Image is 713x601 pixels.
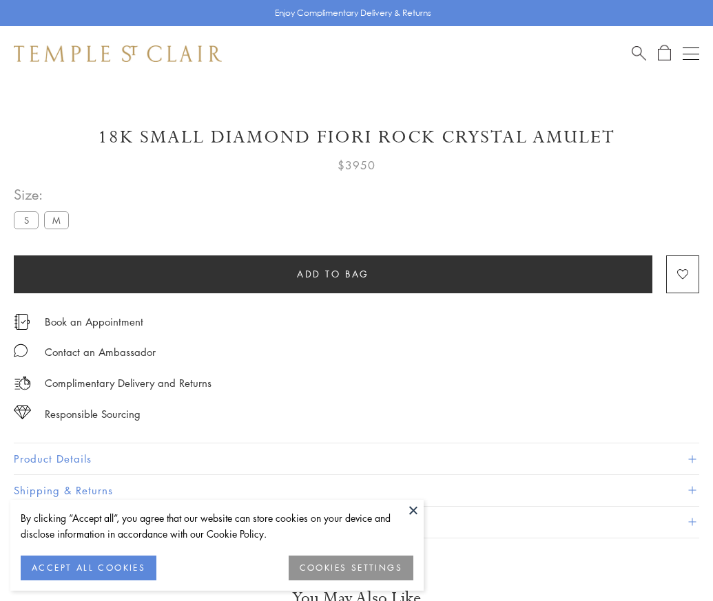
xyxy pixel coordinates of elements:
[14,405,31,419] img: icon_sourcing.svg
[45,314,143,329] a: Book an Appointment
[14,183,74,206] span: Size:
[14,344,28,357] img: MessageIcon-01_2.svg
[14,255,652,293] button: Add to bag
[14,45,222,62] img: Temple St. Clair
[275,6,431,20] p: Enjoy Complimentary Delivery & Returns
[632,45,646,62] a: Search
[14,475,699,506] button: Shipping & Returns
[14,125,699,149] h1: 18K Small Diamond Fiori Rock Crystal Amulet
[338,156,375,174] span: $3950
[44,211,69,229] label: M
[297,266,369,282] span: Add to bag
[14,211,39,229] label: S
[45,344,156,361] div: Contact an Ambassador
[14,375,31,392] img: icon_delivery.svg
[683,45,699,62] button: Open navigation
[289,556,413,580] button: COOKIES SETTINGS
[21,510,413,542] div: By clicking “Accept all”, you agree that our website can store cookies on your device and disclos...
[14,443,699,474] button: Product Details
[45,405,141,423] div: Responsible Sourcing
[658,45,671,62] a: Open Shopping Bag
[21,556,156,580] button: ACCEPT ALL COOKIES
[45,375,211,392] p: Complimentary Delivery and Returns
[14,314,30,330] img: icon_appointment.svg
